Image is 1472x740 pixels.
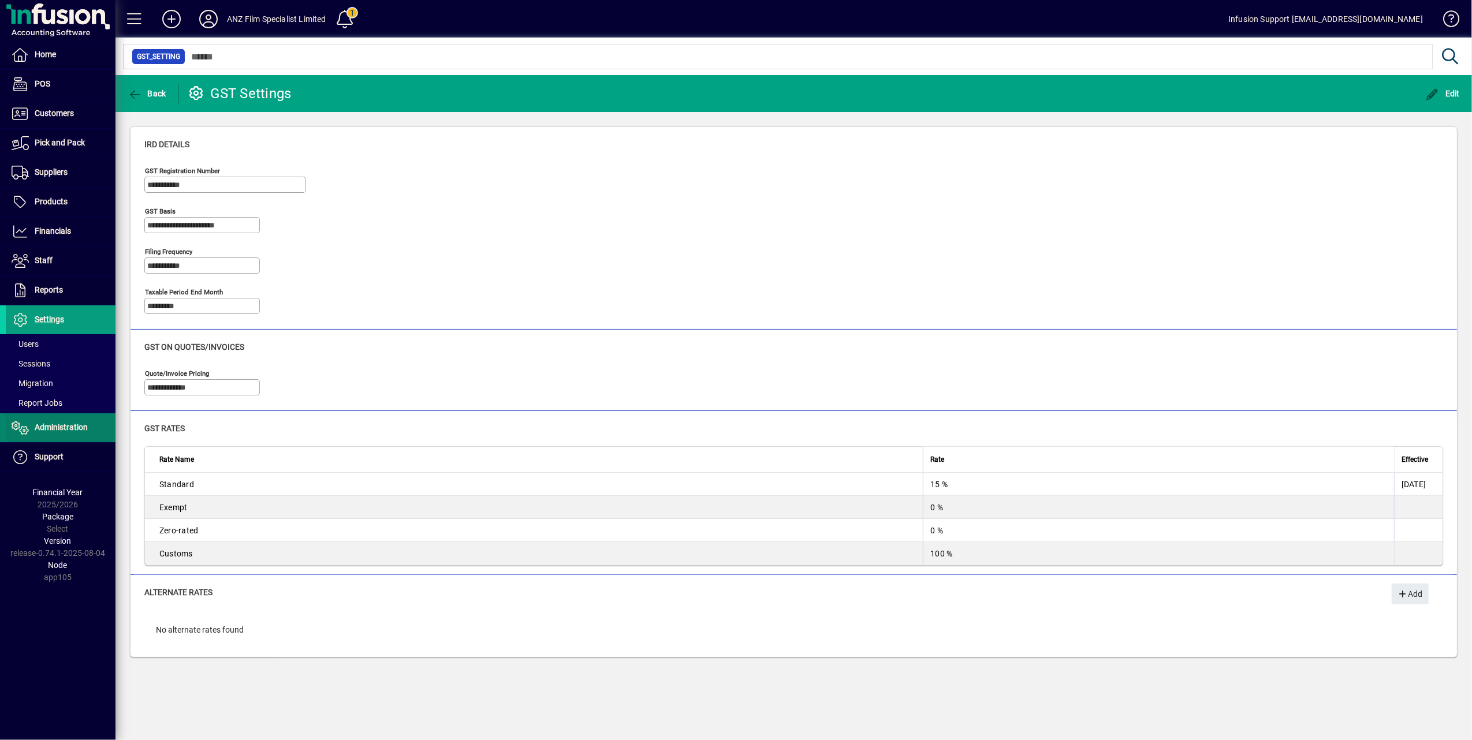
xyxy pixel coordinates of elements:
[1392,584,1429,604] button: Add
[144,342,244,352] span: GST on quotes/invoices
[159,479,916,490] div: Standard
[6,443,115,472] a: Support
[159,548,916,559] div: Customs
[128,89,166,98] span: Back
[153,9,190,29] button: Add
[35,109,74,118] span: Customers
[35,167,68,177] span: Suppliers
[35,285,63,294] span: Reports
[137,51,180,62] span: GST_SETTING
[145,369,209,378] mat-label: Quote/Invoice pricing
[930,453,944,466] span: Rate
[35,79,50,88] span: POS
[6,354,115,373] a: Sessions
[6,373,115,393] a: Migration
[12,398,62,408] span: Report Jobs
[930,548,1387,559] div: 100 %
[6,413,115,442] a: Administration
[6,70,115,99] a: POS
[35,197,68,206] span: Products
[125,83,169,104] button: Back
[6,246,115,275] a: Staff
[145,288,223,296] mat-label: Taxable period end month
[33,488,83,497] span: Financial Year
[12,339,39,349] span: Users
[144,424,185,433] span: GST rates
[930,525,1387,536] div: 0 %
[159,453,194,466] span: Rate Name
[6,276,115,305] a: Reports
[1423,83,1463,104] button: Edit
[12,379,53,388] span: Migration
[35,226,71,236] span: Financials
[6,99,115,128] a: Customers
[6,40,115,69] a: Home
[930,502,1387,513] div: 0 %
[227,10,326,28] div: ANZ Film Specialist Limited
[49,560,68,570] span: Node
[6,188,115,216] a: Products
[35,452,64,461] span: Support
[145,248,192,256] mat-label: Filing frequency
[145,167,220,175] mat-label: GST Registration Number
[6,129,115,158] a: Pick and Pack
[188,84,292,103] div: GST Settings
[44,536,72,545] span: Version
[35,423,88,432] span: Administration
[1402,453,1428,466] span: Effective
[6,393,115,413] a: Report Jobs
[12,359,50,368] span: Sessions
[1434,2,1458,40] a: Knowledge Base
[6,334,115,354] a: Users
[1402,480,1426,489] span: [DATE]
[144,612,1443,648] div: No alternate rates found
[35,256,53,265] span: Staff
[159,525,916,536] div: Zero-rated
[115,83,179,104] app-page-header-button: Back
[6,217,115,246] a: Financials
[1426,89,1460,98] span: Edit
[1228,10,1423,28] div: Infusion Support [EMAIL_ADDRESS][DOMAIN_NAME]
[190,9,227,29] button: Profile
[930,479,1387,490] div: 15 %
[145,207,176,215] mat-label: GST Basis
[35,50,56,59] span: Home
[42,512,73,521] span: Package
[144,140,189,149] span: IRD details
[159,502,916,513] div: Exempt
[6,158,115,187] a: Suppliers
[35,138,85,147] span: Pick and Pack
[1398,585,1422,604] span: Add
[35,315,64,324] span: Settings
